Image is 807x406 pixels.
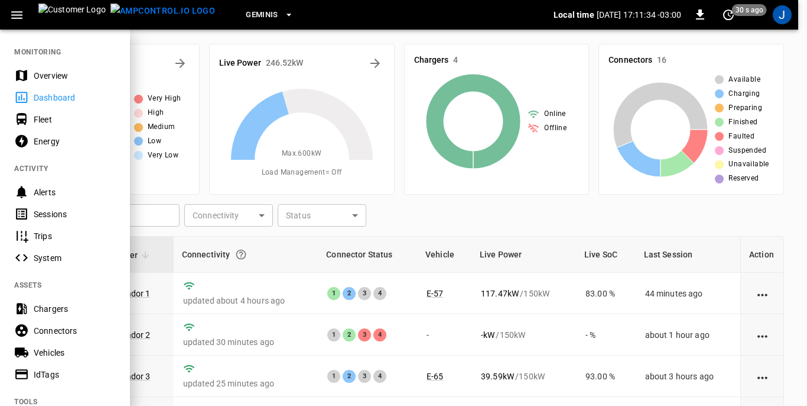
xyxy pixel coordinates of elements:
div: Overview [34,70,116,82]
div: Vehicles [34,347,116,359]
div: IdTags [34,369,116,381]
div: Connectors [34,325,116,337]
img: Customer Logo [38,4,106,26]
span: Geminis [246,8,278,22]
span: 30 s ago [732,4,767,16]
div: Energy [34,136,116,147]
div: profile-icon [773,5,792,24]
p: [DATE] 17:11:34 -03:00 [597,9,681,21]
div: Chargers [34,303,116,315]
img: ampcontrol.io logo [110,4,215,18]
div: Alerts [34,186,116,198]
div: Sessions [34,208,116,220]
div: System [34,252,116,264]
div: Dashboard [34,92,116,104]
div: Trips [34,230,116,242]
p: Local time [554,9,594,21]
button: set refresh interval [719,5,738,24]
div: Fleet [34,114,116,125]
